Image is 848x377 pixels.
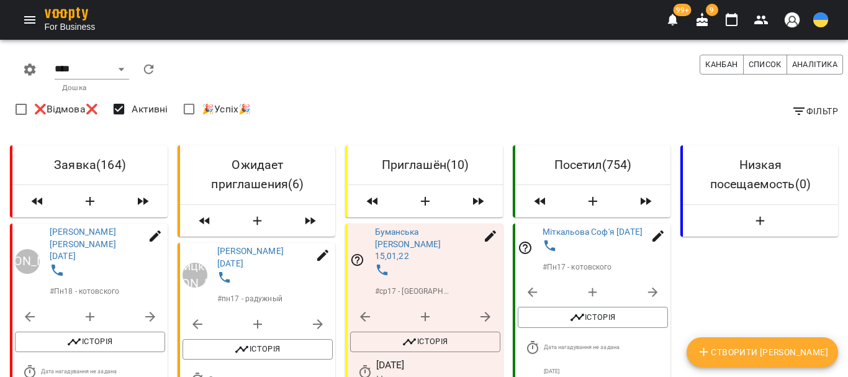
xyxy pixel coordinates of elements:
[15,332,165,353] button: Історія
[783,11,801,29] img: avatar_s.png
[375,286,449,297] p: # ср17 - [GEOGRAPHIC_DATA]
[34,102,98,117] span: ❌Відмова❌
[132,102,168,117] span: Активні
[706,4,718,16] span: 9
[45,20,96,33] span: For Business
[183,339,333,360] button: Історія
[544,368,668,376] p: [DATE]
[217,293,282,304] p: # пн17 - радужный
[50,227,116,261] a: [PERSON_NAME] [PERSON_NAME] [DATE]
[376,358,500,373] p: [DATE]
[15,249,40,274] a: [PERSON_NAME]
[375,227,441,261] a: Буманська [PERSON_NAME] 15,01,22
[565,190,621,212] button: Створити Ліда
[50,286,119,297] p: # Пн18 - котовского
[520,190,560,212] button: Пересунути всіх лідів з колонки
[749,58,782,71] span: Список
[190,155,325,194] h6: Ожидает приглашения ( 6 )
[544,343,668,352] p: Дата нагадування не задана
[688,210,833,232] button: Створити Ліда
[743,55,787,75] button: Список
[350,332,500,353] button: Історія
[543,261,612,273] p: # Пн17 - котовского
[792,104,838,119] span: Фільтр
[62,84,122,92] p: Дошка
[45,7,88,20] img: voopty.png
[356,335,495,350] span: Історія
[123,190,163,212] button: Пересунути всіх лідів з колонки
[41,368,165,376] p: Дата нагадування не задана
[687,337,838,367] button: Створити Ліда
[185,210,225,232] button: Пересунути всіх лідів з колонки
[15,5,45,35] button: Menu
[705,58,737,71] span: Канбан
[626,190,665,212] button: Пересунути всіх лідів з колонки
[183,263,207,288] a: Хальчицкая [PERSON_NAME]
[813,12,828,27] img: UA.svg
[697,345,828,360] span: Створити [PERSON_NAME]
[188,342,327,357] span: Історія
[17,190,57,212] button: Пересунути всіх лідів з колонки
[217,246,284,268] a: [PERSON_NAME] [DATE]
[518,307,668,328] button: Історія
[291,210,330,232] button: Пересунути всіх лідів з колонки
[15,249,40,274] div: Светлана
[397,190,453,212] button: Створити Ліда
[230,210,286,232] button: Створити Ліда
[20,335,160,350] span: Історія
[543,227,643,237] a: Міткальова Соф'я [DATE]
[525,155,661,175] h6: Посетил ( 754 )
[693,155,828,194] h6: Низкая посещаемость ( 0 )
[787,100,843,122] button: Фільтр
[358,155,493,175] h6: Приглашён ( 10 )
[458,190,498,212] button: Пересунути всіх лідів з колонки
[674,4,692,16] span: 99+
[22,155,158,175] h6: Заявка ( 164 )
[700,55,743,75] button: Канбан
[183,263,207,288] div: Хальчицкая Светлана
[202,102,251,117] span: 🎉Успіх🎉
[518,240,533,255] svg: Відповідальний співробітник не задан
[350,253,365,268] svg: Відповідальний співробітник не задан
[792,58,837,71] span: Аналітика
[787,55,843,75] button: Аналітика
[353,190,392,212] button: Пересунути всіх лідів з колонки
[523,310,662,325] span: Історія
[62,190,118,212] button: Створити Ліда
